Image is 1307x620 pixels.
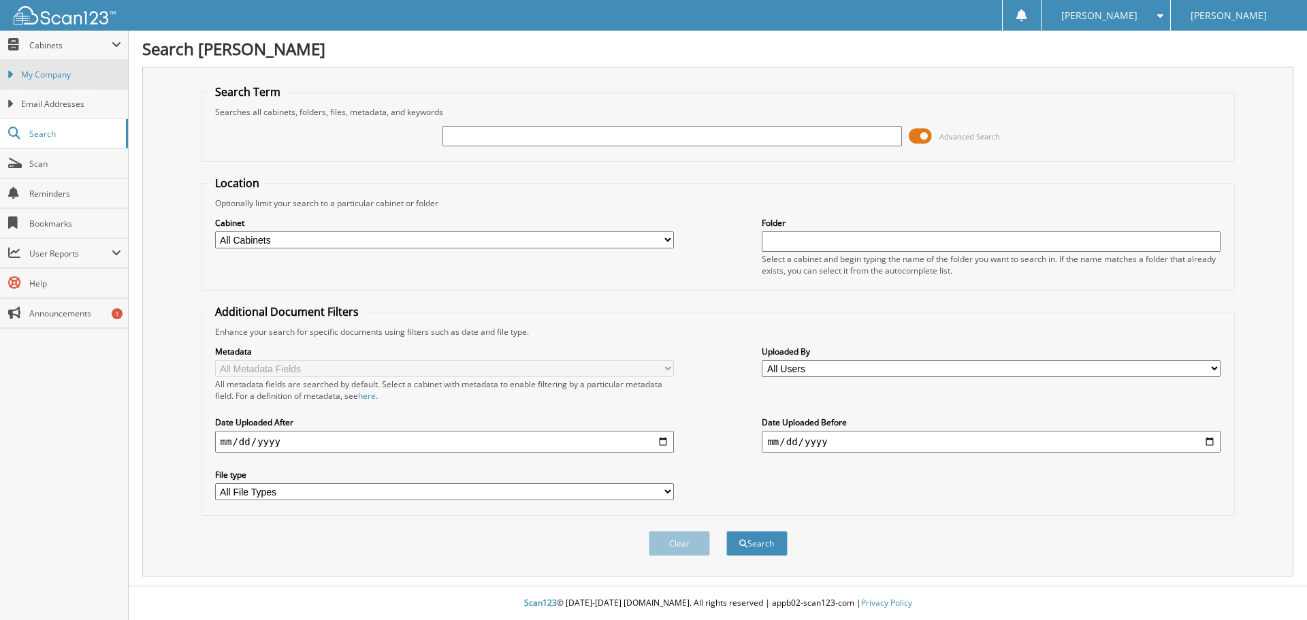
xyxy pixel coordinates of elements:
[21,98,121,110] span: Email Addresses
[208,326,1228,338] div: Enhance your search for specific documents using filters such as date and file type.
[215,217,674,229] label: Cabinet
[762,217,1221,229] label: Folder
[208,176,266,191] legend: Location
[215,469,674,480] label: File type
[1061,12,1137,20] span: [PERSON_NAME]
[215,346,674,357] label: Metadata
[208,304,366,319] legend: Additional Document Filters
[215,417,674,428] label: Date Uploaded After
[1191,12,1267,20] span: [PERSON_NAME]
[129,587,1307,620] div: © [DATE]-[DATE] [DOMAIN_NAME]. All rights reserved | appb02-scan123-com |
[29,248,112,259] span: User Reports
[29,278,121,289] span: Help
[112,308,123,319] div: 1
[208,106,1228,118] div: Searches all cabinets, folders, files, metadata, and keywords
[939,131,1000,142] span: Advanced Search
[29,218,121,229] span: Bookmarks
[208,84,287,99] legend: Search Term
[14,6,116,25] img: scan123-logo-white.svg
[21,69,121,81] span: My Company
[142,37,1293,60] h1: Search [PERSON_NAME]
[29,158,121,169] span: Scan
[762,417,1221,428] label: Date Uploaded Before
[649,531,710,556] button: Clear
[861,597,912,608] a: Privacy Policy
[29,128,119,140] span: Search
[524,597,557,608] span: Scan123
[762,253,1221,276] div: Select a cabinet and begin typing the name of the folder you want to search in. If the name match...
[215,431,674,453] input: start
[215,378,674,402] div: All metadata fields are searched by default. Select a cabinet with metadata to enable filtering b...
[208,197,1228,209] div: Optionally limit your search to a particular cabinet or folder
[29,39,112,51] span: Cabinets
[726,531,788,556] button: Search
[29,188,121,199] span: Reminders
[762,431,1221,453] input: end
[29,308,121,319] span: Announcements
[762,346,1221,357] label: Uploaded By
[358,390,376,402] a: here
